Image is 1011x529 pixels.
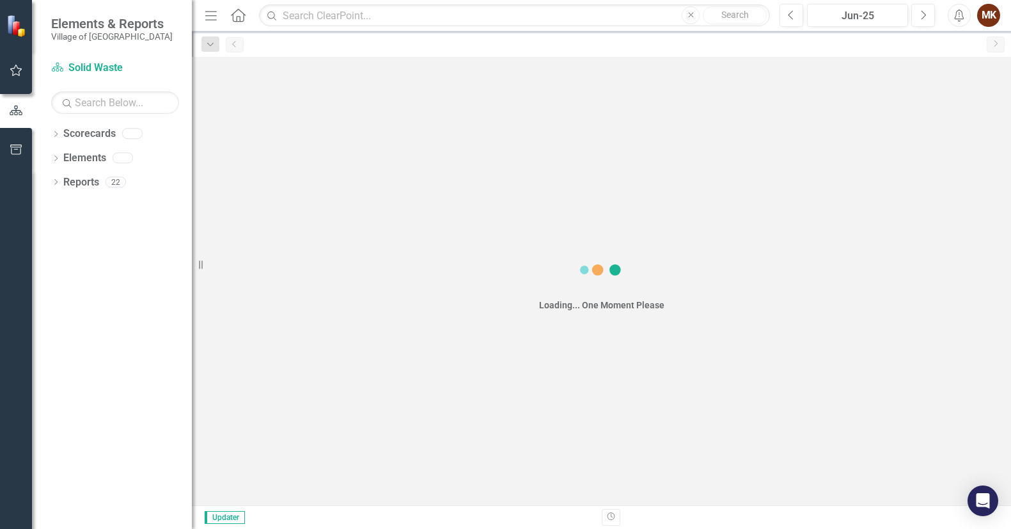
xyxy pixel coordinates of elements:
[721,10,749,20] span: Search
[977,4,1000,27] button: MK
[205,511,245,524] span: Updater
[6,15,29,37] img: ClearPoint Strategy
[811,8,904,24] div: Jun-25
[539,299,664,312] div: Loading... One Moment Please
[63,151,106,166] a: Elements
[703,6,767,24] button: Search
[51,61,179,75] a: Solid Waste
[51,31,173,42] small: Village of [GEOGRAPHIC_DATA]
[807,4,908,27] button: Jun-25
[968,486,998,516] div: Open Intercom Messenger
[106,177,126,187] div: 22
[51,91,179,114] input: Search Below...
[51,16,173,31] span: Elements & Reports
[63,127,116,141] a: Scorecards
[259,4,770,27] input: Search ClearPoint...
[63,175,99,190] a: Reports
